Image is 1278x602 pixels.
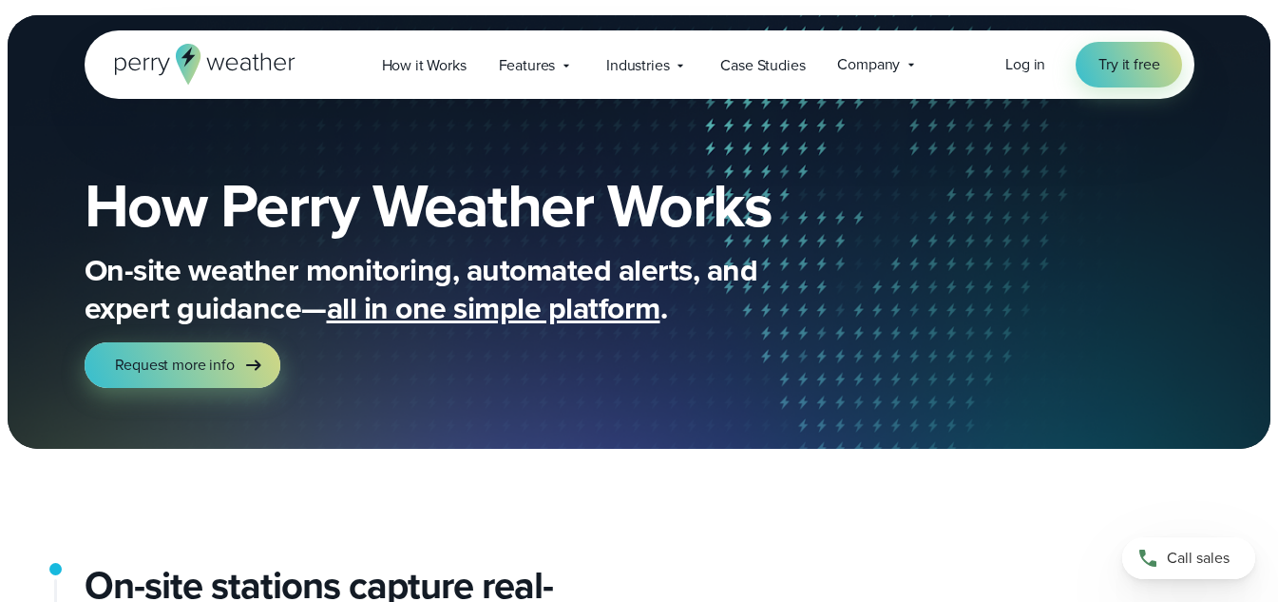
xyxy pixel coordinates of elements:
a: Log in [1005,53,1045,76]
a: Try it free [1076,42,1182,87]
span: Industries [606,54,669,77]
span: Request more info [115,354,235,377]
a: How it Works [366,46,483,85]
span: Company [837,53,900,76]
span: Call sales [1167,547,1230,570]
a: Case Studies [704,46,821,85]
span: Case Studies [720,54,805,77]
span: Try it free [1098,53,1159,76]
span: Log in [1005,53,1045,75]
a: Request more info [85,342,280,388]
span: all in one simple platform [327,285,660,331]
span: How it Works [382,54,467,77]
p: On-site weather monitoring, automated alerts, and expert guidance— . [85,251,845,327]
span: Features [499,54,556,77]
a: Call sales [1122,537,1255,579]
h1: How Perry Weather Works [85,175,909,236]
